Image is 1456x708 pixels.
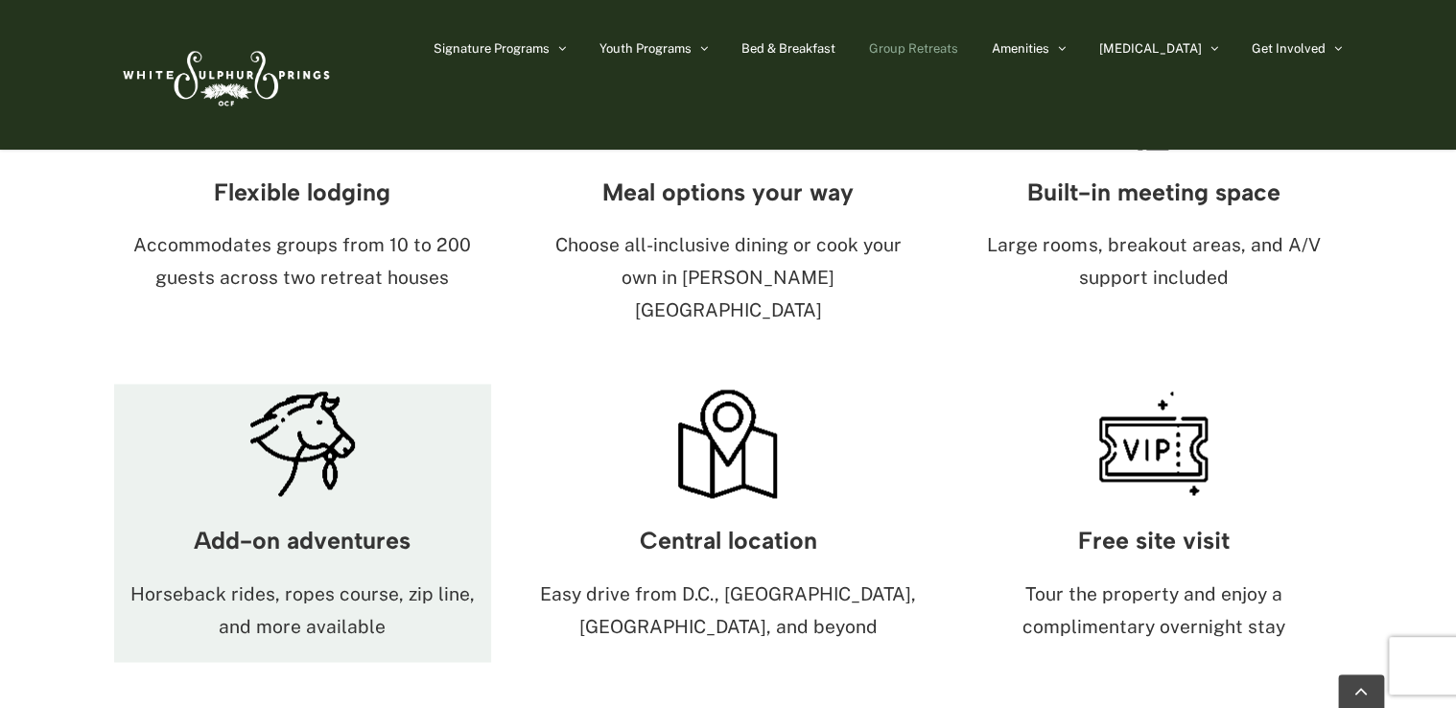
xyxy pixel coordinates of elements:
img: icon-ticket [1093,384,1213,504]
p: Choose all-inclusive dining or cook your own in [PERSON_NAME][GEOGRAPHIC_DATA] [540,229,917,326]
span: Get Involved [1252,42,1326,55]
h3: Built-in meeting space [965,179,1342,205]
img: White Sulphur Springs Logo [114,30,335,120]
span: Bed & Breakfast [741,42,835,55]
span: Signature Programs [434,42,550,55]
p: Tour the property and enjoy a complimentary overnight stay [965,578,1342,643]
span: Youth Programs [599,42,692,55]
p: Easy drive from D.C., [GEOGRAPHIC_DATA], [GEOGRAPHIC_DATA], and beyond [540,578,917,643]
span: [MEDICAL_DATA] [1099,42,1202,55]
p: Accommodates groups from 10 to 200 guests across two retreat houses [114,229,491,295]
p: Large rooms, breakout areas, and A/V support included [965,229,1342,295]
p: Horseback rides, ropes course, zip line, and more available [114,578,491,643]
span: Group Retreats [869,42,958,55]
img: icon-horse [243,384,363,504]
h3: Free site visit [965,528,1342,554]
span: Amenities [992,42,1049,55]
img: icon-map-pin [668,384,787,504]
h3: Central location [540,528,917,554]
h3: Add-on adventures [114,528,491,554]
h3: Meal options your way [540,179,917,205]
h3: Flexible lodging [114,179,491,205]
